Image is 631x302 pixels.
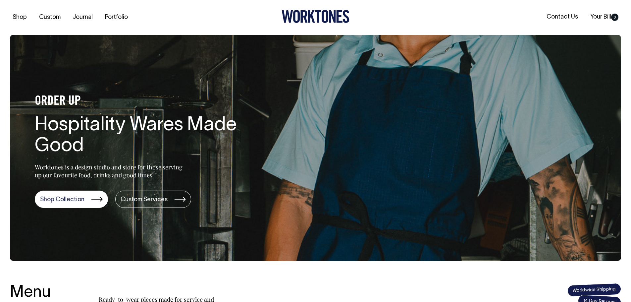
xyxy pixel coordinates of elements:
[35,115,247,157] h1: Hospitality Wares Made Good
[35,163,185,179] p: Worktones is a design studio and store for those serving up our favourite food, drinks and good t...
[567,283,621,297] span: Worldwide Shipping
[35,94,247,108] h4: ORDER UP
[102,12,131,23] a: Portfolio
[544,12,581,23] a: Contact Us
[70,12,95,23] a: Journal
[36,12,63,23] a: Custom
[588,12,621,23] a: Your Bill0
[611,14,618,21] span: 0
[10,12,29,23] a: Shop
[35,191,108,208] a: Shop Collection
[115,191,191,208] a: Custom Services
